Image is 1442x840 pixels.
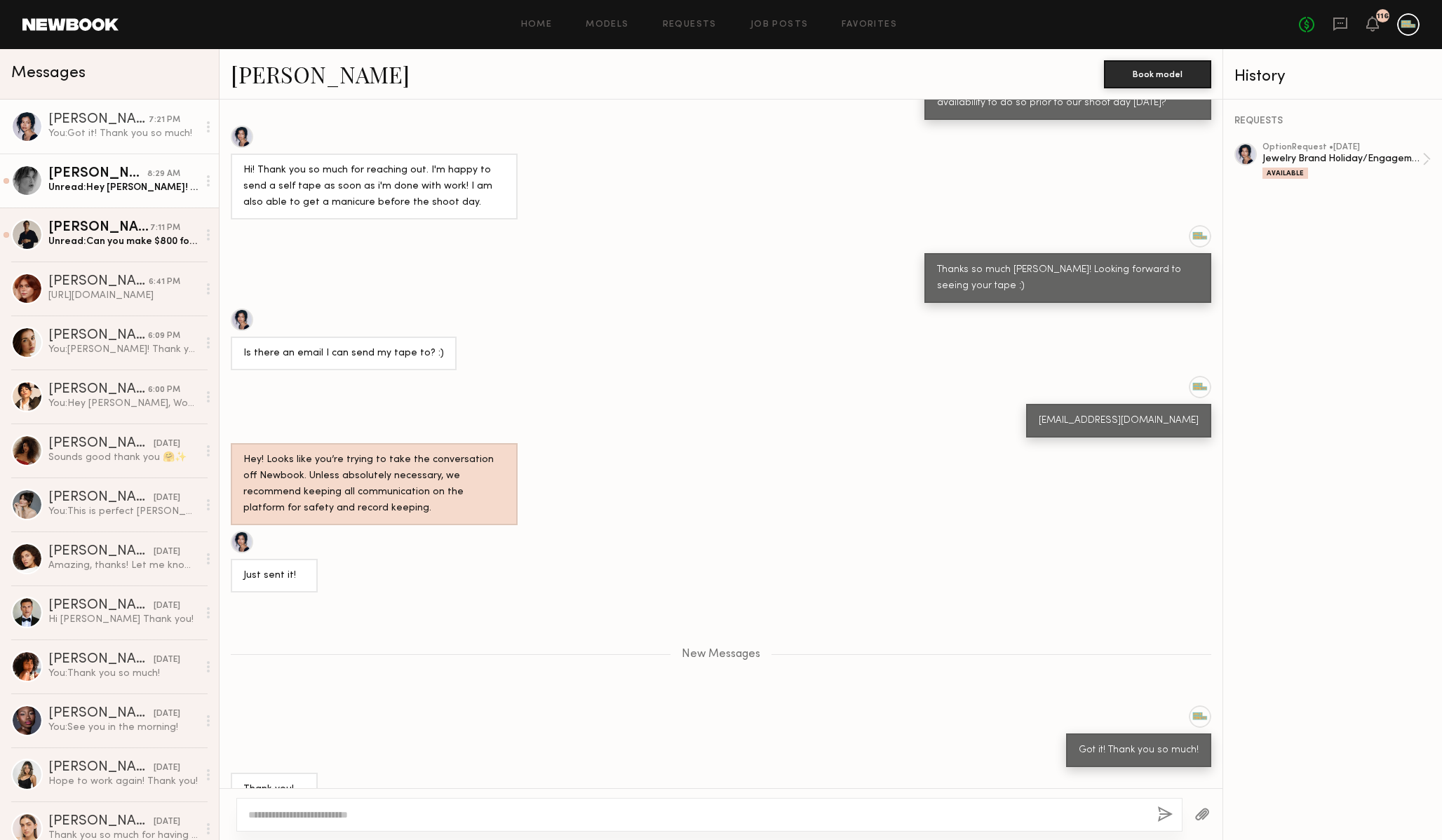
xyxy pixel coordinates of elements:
[149,276,180,289] div: 6:41 PM
[231,59,410,89] a: [PERSON_NAME]
[243,568,305,584] div: Just sent it!
[154,438,180,451] div: [DATE]
[154,761,180,775] div: [DATE]
[48,275,149,289] div: [PERSON_NAME]
[150,222,180,235] div: 7:11 PM
[48,397,198,410] div: You: Hey [PERSON_NAME], Would you be open to a two year usage period for the listed usages?
[521,20,553,29] a: Home
[750,20,809,29] a: Job Posts
[154,492,180,505] div: [DATE]
[48,491,154,505] div: [PERSON_NAME]
[243,346,444,362] div: Is there an email I can send my tape to? :)
[1104,60,1211,88] button: Book model
[1234,69,1431,85] div: History
[1039,413,1199,429] div: [EMAIL_ADDRESS][DOMAIN_NAME]
[1262,168,1308,179] div: Available
[1377,13,1389,20] div: 116
[243,782,305,798] div: Thank you!
[48,221,150,235] div: [PERSON_NAME]
[48,343,198,356] div: You: [PERSON_NAME]! Thank you so much for your interest in our project! We are still working thro...
[1079,743,1199,759] div: Got it! Thank you so much!
[48,329,148,343] div: [PERSON_NAME]
[1262,152,1422,165] div: Jewelry Brand Holiday/Engagement Campaign
[48,545,154,559] div: [PERSON_NAME]
[1104,67,1211,79] a: Book model
[48,815,154,829] div: [PERSON_NAME]
[154,546,180,559] div: [DATE]
[937,262,1199,294] div: Thanks so much [PERSON_NAME]! Looking forward to seeing your tape :)
[48,707,154,721] div: [PERSON_NAME]
[1262,143,1422,152] div: option Request • [DATE]
[48,775,198,788] div: Hope to work again! Thank you!
[48,761,154,775] div: [PERSON_NAME]
[48,235,198,248] div: Unread: Can you make $800 for 8 hours work?
[586,20,628,29] a: Models
[48,181,198,194] div: Unread: Hey [PERSON_NAME]! So sorry for the delay! It is looking like [DATE] I might actually not...
[682,649,760,661] span: New Messages
[842,20,897,29] a: Favorites
[243,452,505,517] div: Hey! Looks like you’re trying to take the conversation off Newbook. Unless absolutely necessary, ...
[154,707,180,721] div: [DATE]
[1234,116,1431,126] div: REQUESTS
[154,599,180,613] div: [DATE]
[48,613,198,626] div: Hi [PERSON_NAME] Thank you!
[149,114,180,127] div: 7:21 PM
[48,127,198,140] div: You: Got it! Thank you so much!
[48,167,147,181] div: [PERSON_NAME]
[48,667,198,680] div: You: Thank you so much!
[48,721,198,734] div: You: See you in the morning!
[48,383,148,397] div: [PERSON_NAME]
[154,815,180,829] div: [DATE]
[48,113,149,127] div: [PERSON_NAME]
[148,384,180,397] div: 6:00 PM
[48,653,154,667] div: [PERSON_NAME]
[148,330,180,343] div: 6:09 PM
[48,505,198,518] div: You: This is perfect [PERSON_NAME]! Thank you so much, will get back to you soon
[48,559,198,572] div: Amazing, thanks! Let me know if there is anything else needed!
[11,65,86,81] span: Messages
[243,163,505,211] div: Hi! Thank you so much for reaching out. I'm happy to send a self tape as soon as i'm done with wo...
[48,289,198,302] div: [URL][DOMAIN_NAME]
[1262,143,1431,179] a: optionRequest •[DATE]Jewelry Brand Holiday/Engagement CampaignAvailable
[147,168,180,181] div: 8:29 AM
[48,437,154,451] div: [PERSON_NAME]
[48,599,154,613] div: [PERSON_NAME]
[48,451,198,464] div: Sounds good thank you 🤗✨
[663,20,717,29] a: Requests
[154,653,180,667] div: [DATE]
